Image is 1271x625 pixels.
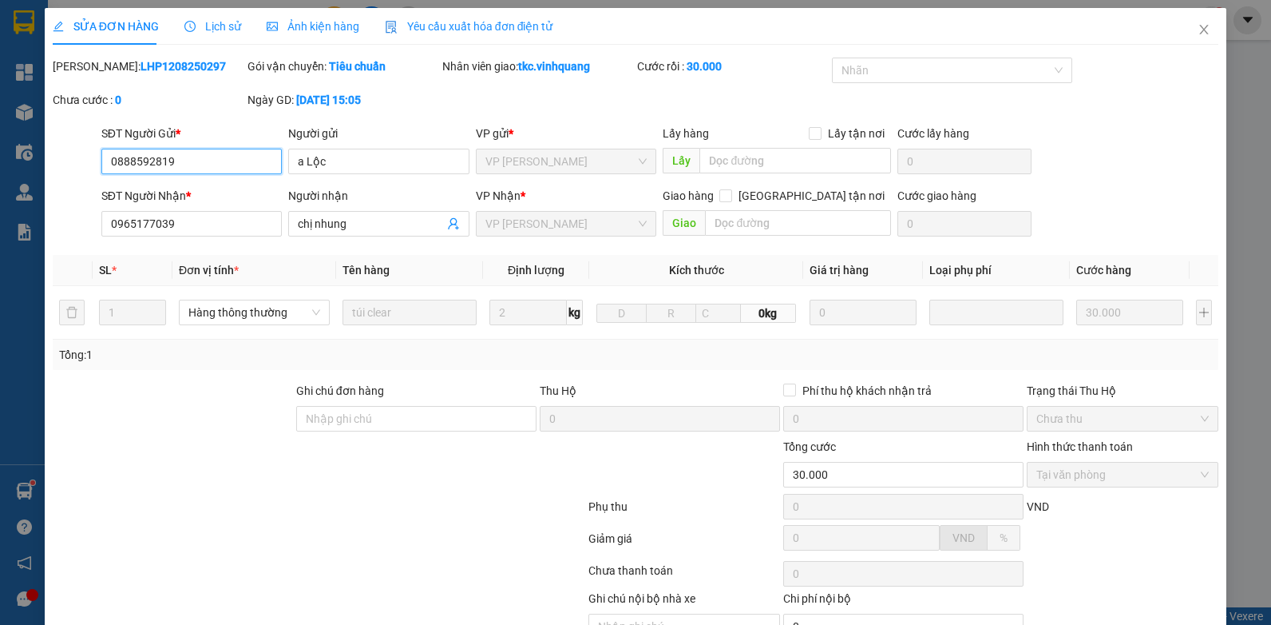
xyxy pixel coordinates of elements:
[485,149,647,173] span: VP LÊ HỒNG PHONG
[476,189,521,202] span: VP Nhận
[447,217,460,230] span: user-add
[296,384,384,397] label: Ghi chú đơn hàng
[329,60,386,73] b: Tiêu chuẩn
[699,148,890,173] input: Dọc đường
[184,20,241,33] span: Lịch sử
[267,21,278,32] span: picture
[1196,300,1212,325] button: plus
[705,210,890,236] input: Dọc đường
[810,300,917,325] input: 0
[540,384,576,397] span: Thu Hộ
[247,58,439,75] div: Gói vận chuyển:
[101,125,283,142] div: SĐT Người Gửi
[783,590,1024,614] div: Chi phí nội bộ
[783,440,836,453] span: Tổng cước
[695,304,741,323] input: C
[897,127,969,140] label: Cước lấy hàng
[179,264,239,277] span: Đơn vị tính
[663,127,709,140] span: Lấy hàng
[59,300,85,325] button: delete
[53,58,244,75] div: [PERSON_NAME]:
[1000,531,1008,544] span: %
[296,94,361,106] b: [DATE] 15:05
[1027,382,1218,400] div: Trạng thái Thu Hộ
[184,21,196,32] span: clock-circle
[1076,264,1131,277] span: Cước hàng
[59,346,492,364] div: Tổng: 1
[1198,23,1210,36] span: close
[810,264,869,277] span: Giá trị hàng
[897,149,1031,174] input: Cước lấy hàng
[897,211,1031,237] input: Cước giao hàng
[596,304,647,323] input: D
[646,304,696,323] input: R
[1027,500,1049,513] span: VND
[53,21,64,32] span: edit
[1076,300,1183,325] input: 0
[518,60,590,73] b: tkc.vinhquang
[637,58,829,75] div: Cước rồi :
[1182,8,1226,53] button: Close
[1036,407,1209,431] span: Chưa thu
[1027,440,1133,453] label: Hình thức thanh toán
[141,60,226,73] b: LHP1208250297
[385,21,398,34] img: icon
[188,301,320,324] span: Hàng thông thường
[663,210,705,236] span: Giao
[296,406,537,432] input: Ghi chú đơn hàng
[587,498,782,526] div: Phụ thu
[342,300,477,325] input: VD: Bàn, Ghế
[567,300,583,325] span: kg
[99,264,112,277] span: SL
[115,94,121,106] b: 0
[687,60,722,73] b: 30.000
[508,264,564,277] span: Định lượng
[669,264,724,277] span: Kích thước
[342,264,390,277] span: Tên hàng
[587,562,782,590] div: Chưa thanh toán
[247,91,439,109] div: Ngày GD:
[485,212,647,236] span: VP Trần Khát Chân
[288,187,469,205] div: Người nhận
[588,590,780,614] div: Ghi chú nội bộ nhà xe
[101,187,283,205] div: SĐT Người Nhận
[923,255,1070,286] th: Loại phụ phí
[288,125,469,142] div: Người gửi
[1036,463,1209,487] span: Tại văn phòng
[385,20,553,33] span: Yêu cầu xuất hóa đơn điện tử
[476,125,657,142] div: VP gửi
[741,304,796,323] span: 0kg
[796,382,938,400] span: Phí thu hộ khách nhận trả
[732,187,891,205] span: [GEOGRAPHIC_DATA] tận nơi
[53,91,244,109] div: Chưa cước :
[663,148,699,173] span: Lấy
[442,58,634,75] div: Nhân viên giao:
[53,20,159,33] span: SỬA ĐƠN HÀNG
[663,189,714,202] span: Giao hàng
[897,189,976,202] label: Cước giao hàng
[587,530,782,558] div: Giảm giá
[952,531,975,544] span: VND
[267,20,359,33] span: Ảnh kiện hàng
[822,125,891,142] span: Lấy tận nơi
